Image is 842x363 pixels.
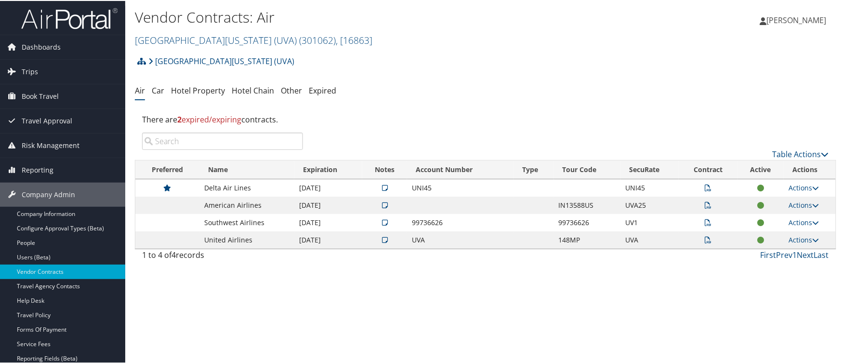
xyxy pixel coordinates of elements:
td: Delta Air Lines [199,178,294,196]
span: [PERSON_NAME] [767,14,827,25]
a: [PERSON_NAME] [760,5,836,34]
a: [GEOGRAPHIC_DATA][US_STATE] (UVA) [148,51,294,70]
span: 4 [171,249,176,259]
a: Prev [776,249,793,259]
td: UNI45 [407,178,513,196]
a: Actions [789,217,819,226]
th: SecuRate: activate to sort column ascending [621,160,679,178]
a: Actions [789,200,819,209]
td: American Airlines [199,196,294,213]
a: Actions [789,182,819,191]
th: Type: activate to sort column ascending [514,160,554,178]
span: Company Admin [22,182,75,206]
a: Last [814,249,829,259]
td: 99736626 [554,213,621,230]
td: UV1 [621,213,679,230]
td: United Airlines [199,230,294,248]
a: Actions [789,234,819,243]
td: UVA [407,230,513,248]
th: Active: activate to sort column ascending [738,160,784,178]
strong: 2 [177,113,182,124]
div: 1 to 4 of records [142,248,303,265]
a: Next [797,249,814,259]
h1: Vendor Contracts: Air [135,6,603,27]
th: Preferred: activate to sort column ascending [135,160,199,178]
a: 1 [793,249,797,259]
a: [GEOGRAPHIC_DATA][US_STATE] (UVA) [135,33,372,46]
td: [DATE] [294,230,362,248]
td: Southwest Airlines [199,213,294,230]
a: Expired [309,84,336,95]
img: airportal-logo.png [21,6,118,29]
th: Contract: activate to sort column ascending [679,160,738,178]
td: UNI45 [621,178,679,196]
span: ( 301062 ) [299,33,336,46]
a: Car [152,84,164,95]
a: Hotel Chain [232,84,274,95]
span: Travel Approval [22,108,72,132]
span: expired/expiring [177,113,241,124]
a: First [761,249,776,259]
th: Expiration: activate to sort column ascending [294,160,362,178]
div: There are contracts. [135,106,836,132]
span: Dashboards [22,34,61,58]
td: [DATE] [294,178,362,196]
span: Reporting [22,157,53,181]
td: UVA25 [621,196,679,213]
a: Table Actions [773,148,829,159]
th: Account Number: activate to sort column ascending [407,160,513,178]
a: Other [281,84,302,95]
a: Hotel Property [171,84,225,95]
a: Air [135,84,145,95]
span: Risk Management [22,133,79,157]
th: Tour Code: activate to sort column ascending [554,160,621,178]
td: IN13588US [554,196,621,213]
input: Search [142,132,303,149]
th: Name: activate to sort column ascending [199,160,294,178]
td: UVA [621,230,679,248]
span: Book Travel [22,83,59,108]
span: , [ 16863 ] [336,33,372,46]
td: [DATE] [294,196,362,213]
th: Actions [784,160,836,178]
span: Trips [22,59,38,83]
th: Notes: activate to sort column ascending [362,160,407,178]
td: 148MP [554,230,621,248]
td: [DATE] [294,213,362,230]
td: 99736626 [407,213,513,230]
